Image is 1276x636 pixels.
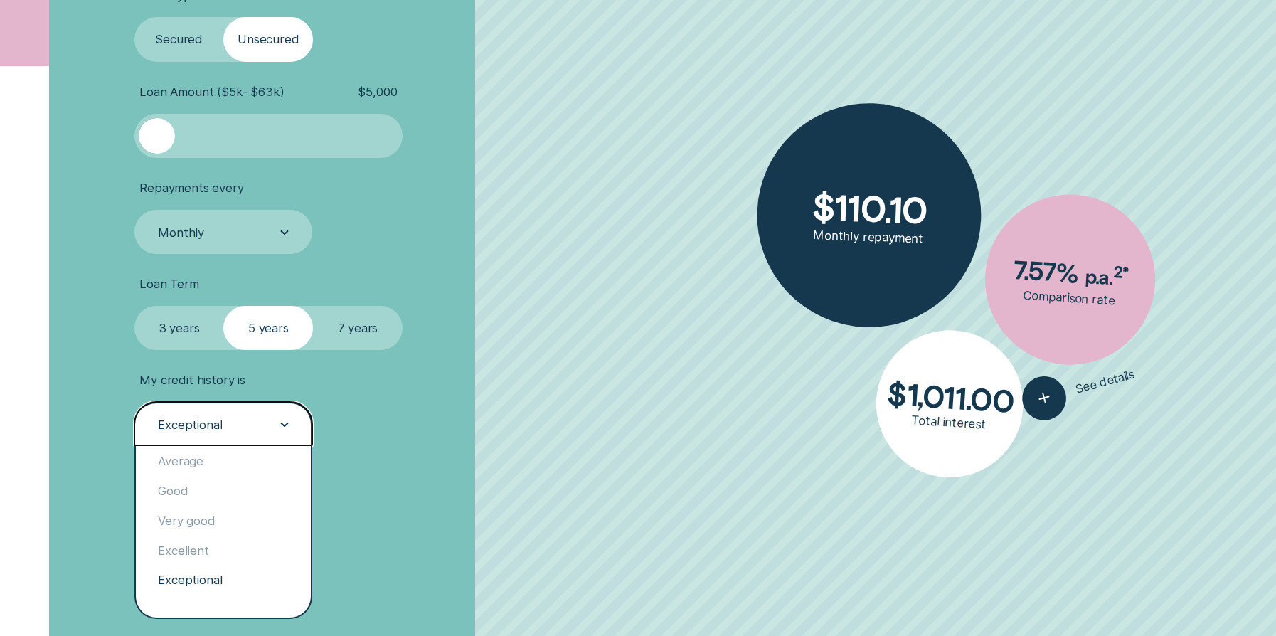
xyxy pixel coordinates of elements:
[139,373,245,388] span: My credit history is
[136,476,311,506] div: Good
[358,85,397,100] span: $ 5,000
[313,306,403,351] label: 7 years
[136,446,311,476] div: Average
[223,306,313,351] label: 5 years
[1073,367,1135,397] span: See details
[1017,353,1139,425] button: See details
[134,306,224,351] label: 3 years
[136,506,311,536] div: Very good
[136,536,311,566] div: Excellent
[158,418,222,433] div: Exceptional
[139,85,284,100] span: Loan Amount ( $5k - $63k )
[134,17,224,62] label: Secured
[223,17,313,62] label: Unsecured
[136,566,311,595] div: Exceptional
[139,181,243,196] span: Repayments every
[158,225,204,240] div: Monthly
[139,277,199,292] span: Loan Term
